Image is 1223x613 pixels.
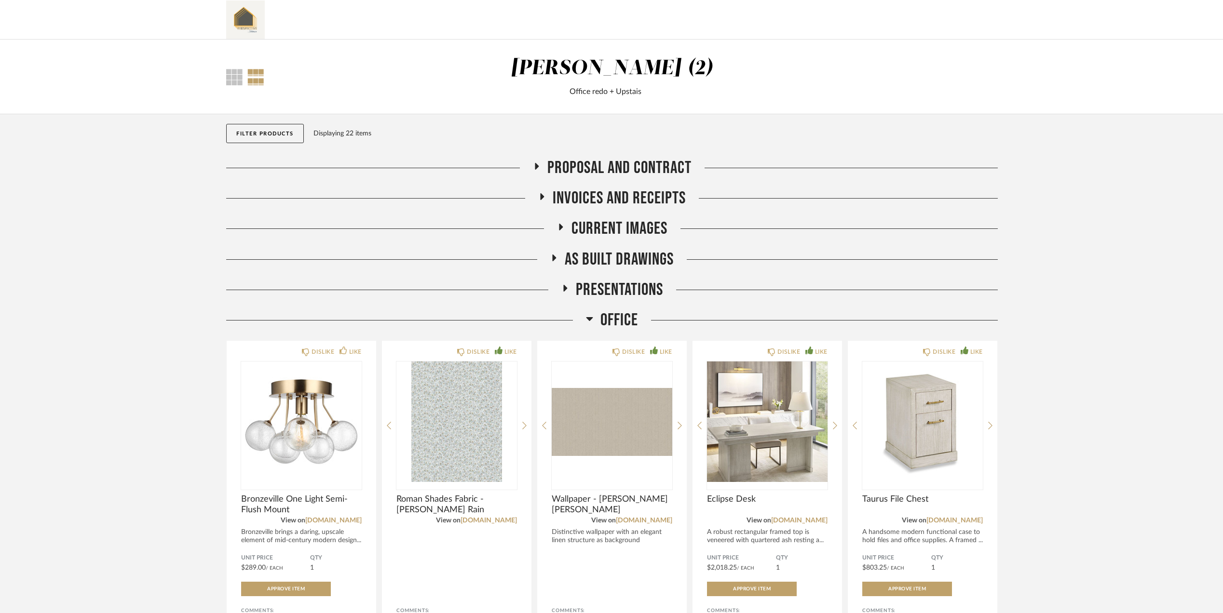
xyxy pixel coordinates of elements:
[707,528,828,545] div: A robust rectangular framed top is veneered with quartered ash resting a...
[747,517,771,524] span: View on
[571,218,667,239] span: Current Images
[888,586,926,591] span: Approve Item
[467,347,489,357] div: DISLIKE
[267,586,305,591] span: Approve Item
[771,517,828,524] a: [DOMAIN_NAME]
[931,554,983,562] span: QTY
[241,564,266,571] span: $289.00
[622,347,645,357] div: DISLIKE
[707,494,828,505] span: Eclipse Desk
[862,361,983,482] div: 0
[310,564,314,571] span: 1
[547,158,692,178] span: proposal and contract
[660,347,672,357] div: LIKE
[707,361,828,482] img: undefined
[396,361,517,482] img: undefined
[310,554,362,562] span: QTY
[902,517,926,524] span: View on
[707,361,828,482] div: 0
[436,517,461,524] span: View on
[241,494,362,515] span: Bronzeville One Light Semi-Flush Mount
[600,310,638,331] span: Office
[305,517,362,524] a: [DOMAIN_NAME]
[737,566,754,571] span: / Each
[862,494,983,505] span: Taurus File Chest
[887,566,904,571] span: / Each
[552,528,672,545] div: Distinctive wallpaper with an elegant linen structure as background
[862,582,952,596] button: Approve Item
[862,528,983,545] div: A handsome modern functional case to hold files and office supplies. A framed ...
[241,361,362,482] div: 0
[777,347,800,357] div: DISLIKE
[504,347,517,357] div: LIKE
[357,86,854,97] div: Office redo + Upstais
[461,517,517,524] a: [DOMAIN_NAME]
[552,494,672,515] span: Wallpaper - [PERSON_NAME] [PERSON_NAME]
[511,58,713,79] div: [PERSON_NAME] (2)
[707,564,737,571] span: $2,018.25
[616,517,672,524] a: [DOMAIN_NAME]
[733,586,771,591] span: Approve Item
[776,564,780,571] span: 1
[241,582,331,596] button: Approve Item
[226,0,265,39] img: 160db8c2-a9c3-462d-999a-f84536e197ed.png
[313,128,993,139] div: Displaying 22 items
[266,566,283,571] span: / Each
[815,347,828,357] div: LIKE
[226,124,304,143] button: Filter Products
[396,494,517,515] span: Roman Shades Fabric - [PERSON_NAME] Rain
[591,517,616,524] span: View on
[776,554,828,562] span: QTY
[576,280,663,300] span: Presentations
[552,361,672,482] div: 0
[349,347,362,357] div: LIKE
[553,188,686,209] span: invoices and receipts
[862,361,983,482] img: undefined
[970,347,983,357] div: LIKE
[926,517,983,524] a: [DOMAIN_NAME]
[312,347,334,357] div: DISLIKE
[931,564,935,571] span: 1
[552,361,672,482] img: undefined
[281,517,305,524] span: View on
[862,564,887,571] span: $803.25
[862,554,931,562] span: Unit Price
[707,582,797,596] button: Approve Item
[565,249,674,270] span: As Built Drawings
[933,347,955,357] div: DISLIKE
[707,554,776,562] span: Unit Price
[241,554,310,562] span: Unit Price
[241,528,362,545] div: Bronzeville brings a daring, upscale element of mid-century modern design...
[396,361,517,482] div: 0
[241,361,362,482] img: undefined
